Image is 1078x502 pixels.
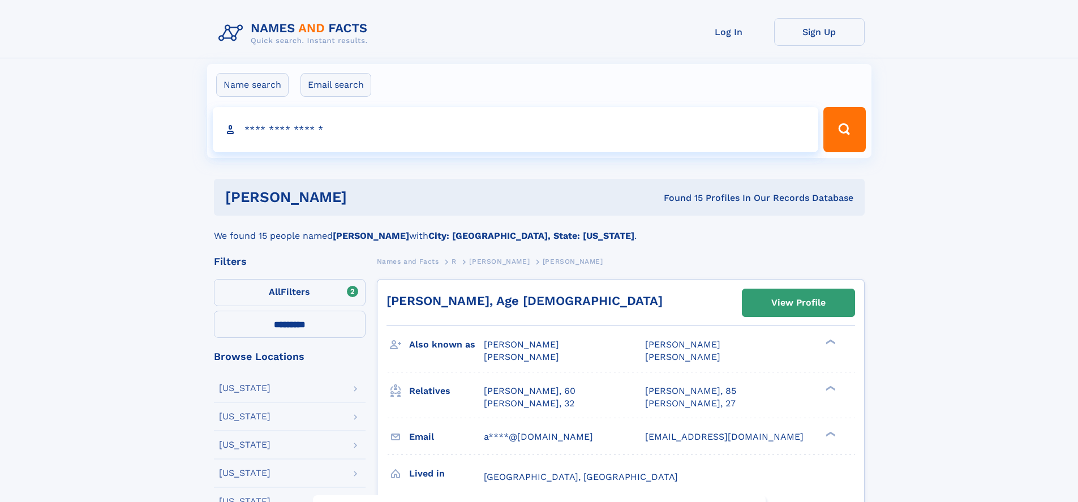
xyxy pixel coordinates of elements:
h1: [PERSON_NAME] [225,190,505,204]
a: [PERSON_NAME], 27 [645,397,736,410]
div: [US_STATE] [219,440,270,449]
a: Log In [684,18,774,46]
a: [PERSON_NAME], Age [DEMOGRAPHIC_DATA] [386,294,663,308]
div: Browse Locations [214,351,366,362]
div: Found 15 Profiles In Our Records Database [505,192,853,204]
b: City: [GEOGRAPHIC_DATA], State: [US_STATE] [428,230,634,241]
span: [PERSON_NAME] [645,351,720,362]
div: ❯ [823,384,836,392]
span: R [452,258,457,265]
b: [PERSON_NAME] [333,230,409,241]
a: View Profile [742,289,854,316]
label: Filters [214,279,366,306]
div: [US_STATE] [219,469,270,478]
a: [PERSON_NAME], 32 [484,397,574,410]
button: Search Button [823,107,865,152]
div: View Profile [771,290,826,316]
span: [GEOGRAPHIC_DATA], [GEOGRAPHIC_DATA] [484,471,678,482]
div: ❯ [823,338,836,346]
div: We found 15 people named with . [214,216,865,243]
div: ❯ [823,430,836,437]
input: search input [213,107,819,152]
span: [PERSON_NAME] [645,339,720,350]
a: [PERSON_NAME] [469,254,530,268]
a: Sign Up [774,18,865,46]
img: Logo Names and Facts [214,18,377,49]
a: Names and Facts [377,254,439,268]
span: [PERSON_NAME] [469,258,530,265]
span: [PERSON_NAME] [484,339,559,350]
div: [US_STATE] [219,412,270,421]
h3: Also known as [409,335,484,354]
div: Filters [214,256,366,267]
label: Name search [216,73,289,97]
span: [PERSON_NAME] [543,258,603,265]
a: [PERSON_NAME], 60 [484,385,575,397]
a: R [452,254,457,268]
span: [EMAIL_ADDRESS][DOMAIN_NAME] [645,431,804,442]
h3: Lived in [409,464,484,483]
h3: Relatives [409,381,484,401]
span: All [269,286,281,297]
a: [PERSON_NAME], 85 [645,385,736,397]
span: [PERSON_NAME] [484,351,559,362]
div: [US_STATE] [219,384,270,393]
h3: Email [409,427,484,447]
label: Email search [300,73,371,97]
